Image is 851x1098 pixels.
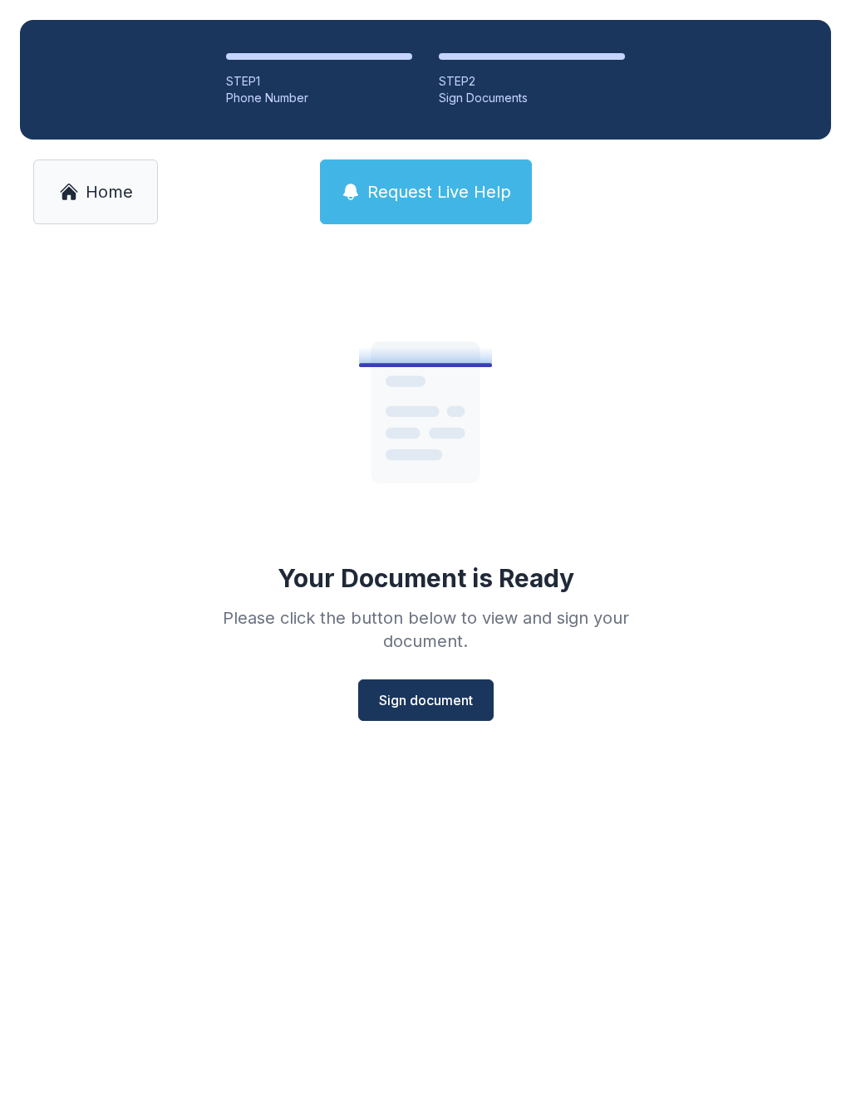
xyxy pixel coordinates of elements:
[439,73,625,90] div: STEP 2
[186,606,665,653] div: Please click the button below to view and sign your document.
[367,180,511,203] span: Request Live Help
[226,90,412,106] div: Phone Number
[379,690,473,710] span: Sign document
[86,180,133,203] span: Home
[278,563,574,593] div: Your Document is Ready
[226,73,412,90] div: STEP 1
[439,90,625,106] div: Sign Documents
